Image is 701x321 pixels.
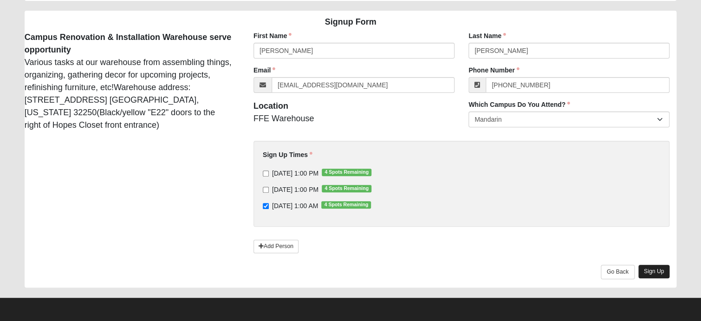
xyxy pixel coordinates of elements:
[247,100,461,125] div: FFE Warehouse
[263,170,269,177] input: [DATE] 1:00 PM4 Spots Remaining
[468,31,506,40] label: Last Name
[263,150,312,159] label: Sign Up Times
[253,31,292,40] label: First Name
[468,66,519,75] label: Phone Number
[272,170,318,177] span: [DATE] 1:00 PM
[272,202,318,210] span: [DATE] 1:00 AM
[25,17,677,27] h4: Signup Form
[322,169,371,176] span: 4 Spots Remaining
[468,100,570,109] label: Which Campus Do You Attend?
[25,33,231,54] strong: Campus Renovation & Installation Warehouse serve opportunity
[18,31,240,131] div: Various tasks at our warehouse from assembling things, organizing, gathering decor for upcoming p...
[253,66,275,75] label: Email
[322,185,371,192] span: 4 Spots Remaining
[253,240,299,253] a: Add Person
[272,186,318,193] span: [DATE] 1:00 PM
[253,101,288,111] strong: Location
[321,201,371,209] span: 4 Spots Remaining
[638,265,670,278] a: Sign Up
[263,203,269,209] input: [DATE] 1:00 AM4 Spots Remaining
[601,265,635,279] a: Go Back
[263,187,269,193] input: [DATE] 1:00 PM4 Spots Remaining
